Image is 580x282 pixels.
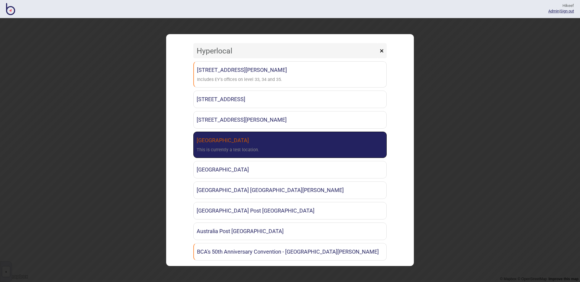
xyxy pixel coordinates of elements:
a: [GEOGRAPHIC_DATA] [GEOGRAPHIC_DATA][PERSON_NAME] [193,181,387,199]
a: BCA's 50th Anniversary Convention - [GEOGRAPHIC_DATA][PERSON_NAME] [193,243,387,261]
div: Hi keef [548,3,574,8]
a: Admin [548,9,559,13]
a: [STREET_ADDRESS][PERSON_NAME]Includes EY's offices on level 33, 34 and 35. [193,61,387,88]
input: Search locations by tag + name [193,43,378,58]
div: This is currently a test location. [197,146,259,155]
button: Sign out [560,9,574,13]
a: [STREET_ADDRESS] [193,91,387,108]
a: [GEOGRAPHIC_DATA]This is currently a test location. [193,132,387,158]
a: [STREET_ADDRESS][PERSON_NAME] [193,111,387,129]
img: BindiMaps CMS [6,3,15,15]
a: Australia Post [GEOGRAPHIC_DATA] [193,223,387,240]
button: × [377,43,387,58]
div: Includes EY's offices on level 33, 34 and 35. [197,75,282,84]
a: [GEOGRAPHIC_DATA] Post [GEOGRAPHIC_DATA] [193,202,387,220]
span: | [548,9,560,13]
a: [GEOGRAPHIC_DATA] [193,161,387,178]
